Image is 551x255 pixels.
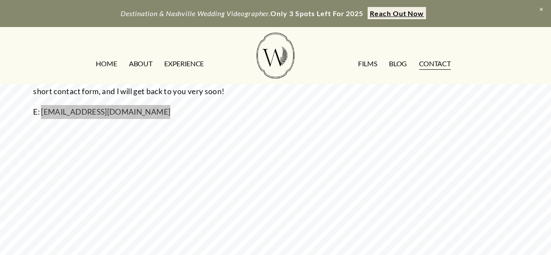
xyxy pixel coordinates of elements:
[129,57,152,71] a: ABOUT
[358,57,377,71] a: FILMS
[370,9,424,17] strong: Reach Out Now
[96,57,117,71] a: HOME
[368,7,426,19] a: Reach Out Now
[419,57,451,71] a: CONTACT
[33,105,229,119] p: E: [EMAIL_ADDRESS][DOMAIN_NAME]
[164,57,204,71] a: EXPERIENCE
[389,57,407,71] a: Blog
[257,33,294,78] img: Wild Fern Weddings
